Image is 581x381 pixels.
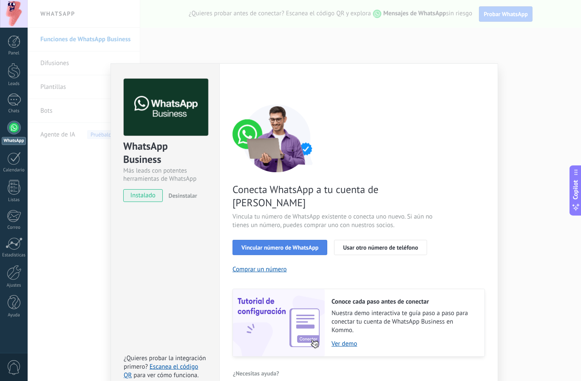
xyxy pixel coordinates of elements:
a: Ver demo [332,340,476,348]
h2: Conoce cada paso antes de conectar [332,298,476,306]
span: Usar otro número de teléfono [343,245,418,250]
div: Estadísticas [2,253,26,258]
button: Comprar un número [232,265,287,273]
div: WhatsApp Business [123,139,207,167]
span: ¿Quieres probar la integración primero? [124,354,206,371]
div: Ayuda [2,313,26,318]
img: logo_main.png [124,79,208,136]
span: Copilot [572,180,580,200]
button: ¿Necesitas ayuda? [232,367,280,380]
a: Escanea el código QR [124,363,198,379]
div: Leads [2,81,26,87]
img: connect number [232,104,322,172]
span: Conecta WhatsApp a tu cuenta de [PERSON_NAME] [232,183,435,209]
span: Nuestra demo interactiva te guía paso a paso para conectar tu cuenta de WhatsApp Business en Kommo. [332,309,476,335]
span: instalado [124,189,162,202]
div: Chats [2,108,26,114]
button: Desinstalar [165,189,197,202]
button: Vincular número de WhatsApp [232,240,327,255]
span: para ver cómo funciona. [133,371,198,379]
span: Desinstalar [168,192,197,199]
div: Ajustes [2,283,26,288]
div: Correo [2,225,26,230]
div: Calendario [2,168,26,173]
div: WhatsApp [2,137,26,145]
div: Más leads con potentes herramientas de WhatsApp [123,167,207,183]
button: Usar otro número de teléfono [334,240,427,255]
div: Panel [2,51,26,56]
div: Listas [2,197,26,203]
span: ¿Necesitas ayuda? [233,370,279,376]
span: Vincular número de WhatsApp [241,245,318,250]
span: Vincula tu número de WhatsApp existente o conecta uno nuevo. Si aún no tienes un número, puedes c... [232,213,435,230]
